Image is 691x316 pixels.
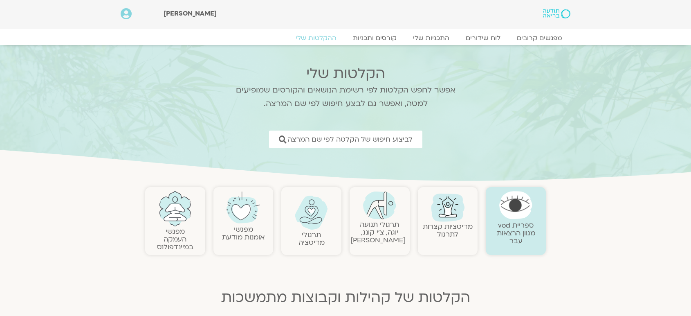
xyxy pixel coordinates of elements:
[287,135,413,143] span: לביצוע חיפוש של הקלטה לפי שם המרצה
[225,84,466,111] p: אפשר לחפש הקלטות לפי רשימת הנושאים והקורסים שמופיעים למטה, ואפשר גם לבצע חיפוש לפי שם המרצה.
[497,221,535,246] a: ספריית vodמגוון הרצאות עבר
[345,34,405,42] a: קורסים ותכניות
[458,34,509,42] a: לוח שידורים
[225,65,466,82] h2: הקלטות שלי
[405,34,458,42] a: התכניות שלי
[164,9,217,18] span: [PERSON_NAME]
[222,225,265,242] a: מפגשיאומנות מודעת
[157,227,193,252] a: מפגשיהעמקה במיינדפולנס
[121,34,570,42] nav: Menu
[145,289,546,306] h2: הקלטות של קהילות וקבוצות מתמשכות
[509,34,570,42] a: מפגשים קרובים
[287,34,345,42] a: ההקלטות שלי
[423,222,473,239] a: מדיטציות קצרות לתרגול
[350,220,406,245] a: תרגולי תנועהיוגה, צ׳י קונג, [PERSON_NAME]
[298,230,325,247] a: תרגולימדיטציה
[269,131,422,148] a: לביצוע חיפוש של הקלטה לפי שם המרצה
